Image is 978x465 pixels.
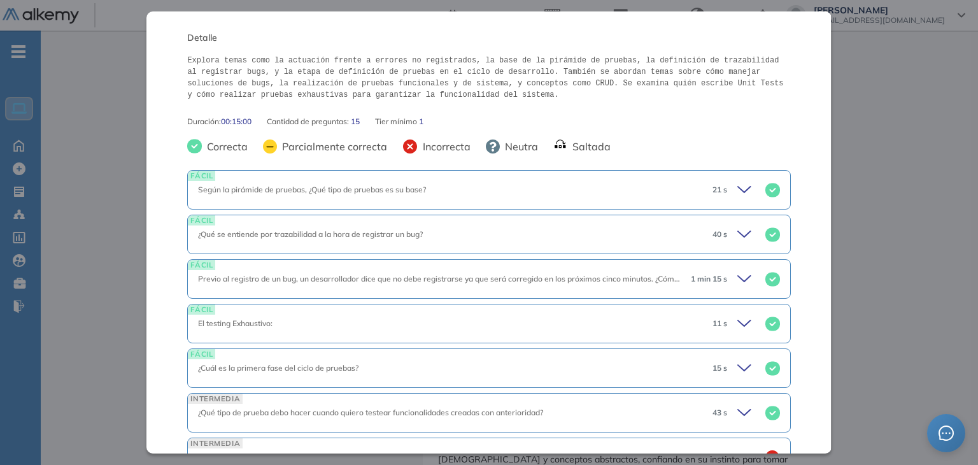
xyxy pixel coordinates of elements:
span: 54 s [712,452,726,463]
span: Tier mínimo [375,116,419,127]
span: Cantidad de preguntas: [267,116,351,127]
span: 43 s [712,407,727,418]
span: ¿Qué se entiende por trazabilidad a la hora de registrar un bug? [198,229,423,239]
span: Neutra [500,139,538,154]
span: ¿Cuál es la primera fase del ciclo de pruebas? [198,363,358,373]
span: FÁCIL [188,171,215,180]
span: 15 s [712,362,727,374]
span: Correcta [202,139,248,154]
span: FÁCIL [188,215,215,225]
span: 15 [351,116,360,127]
span: El testing Exhaustivo: [198,318,273,328]
span: ¿Qué sucede si ejecutamos pruebas todo el tiempo sin hacer cambios? [198,452,447,462]
span: Parcialmente correcta [277,139,387,154]
span: INTERMEDIA [188,438,243,448]
pre: Explora temas como la actuación frente a errores no registrados, la base de la pirámide de prueba... [187,55,790,101]
span: 11 s [712,318,727,329]
span: Según la pirámide de pruebas, ¿Qué tipo de pruebas es su base? [198,185,426,194]
span: Previo al registro de un bug, un desarrollador dice que no debe registrarse ya que será corregido... [198,274,794,283]
span: Duración : [187,116,221,127]
span: 1 min 15 s [691,273,727,285]
span: 21 s [712,184,727,196]
span: INTERMEDIA [188,394,243,403]
span: Detalle [187,31,790,45]
span: message [939,426,954,441]
span: Incorrecta [418,139,471,154]
span: ¿Qué tipo de prueba debo hacer cuando quiero testear funcionalidades creadas con anterioridad? [198,408,543,417]
span: FÁCIL [188,260,215,269]
span: 40 s [712,229,727,240]
span: FÁCIL [188,304,215,314]
span: 1 [419,116,423,127]
span: Saltada [567,139,611,154]
span: 00:15:00 [221,116,252,127]
span: FÁCIL [188,349,215,359]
